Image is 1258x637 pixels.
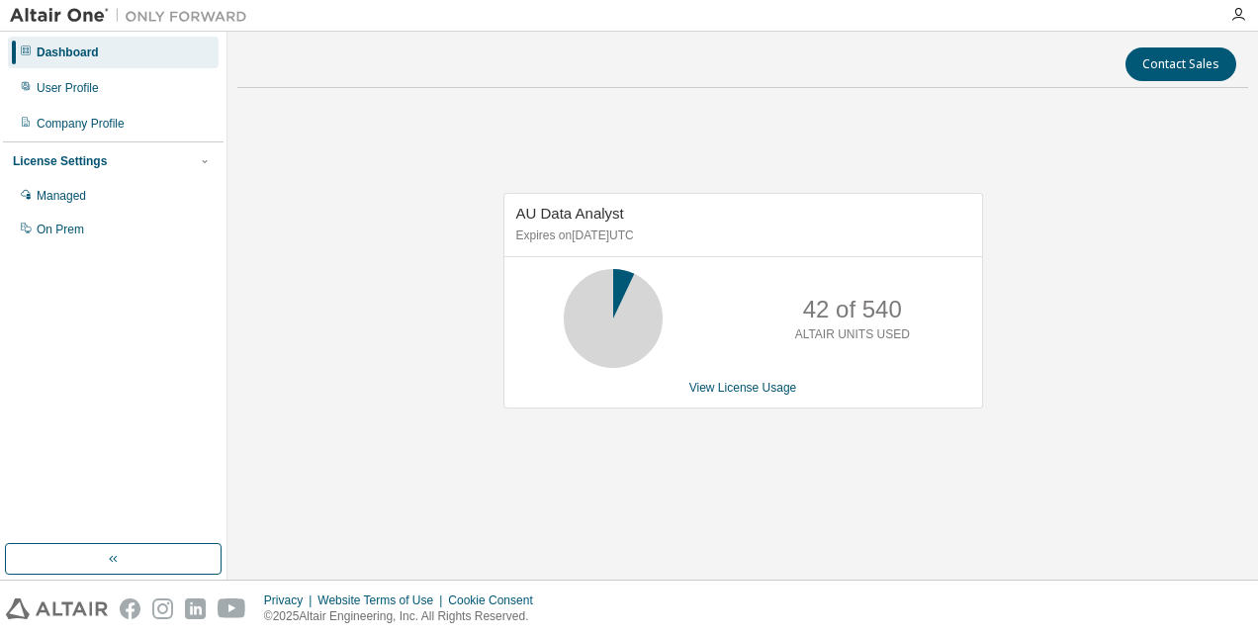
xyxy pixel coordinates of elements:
[37,45,99,60] div: Dashboard
[218,598,246,619] img: youtube.svg
[689,381,797,395] a: View License Usage
[317,592,448,608] div: Website Terms of Use
[37,222,84,237] div: On Prem
[120,598,140,619] img: facebook.svg
[516,205,624,222] span: AU Data Analyst
[37,80,99,96] div: User Profile
[448,592,544,608] div: Cookie Consent
[10,6,257,26] img: Altair One
[37,116,125,132] div: Company Profile
[13,153,107,169] div: License Settings
[6,598,108,619] img: altair_logo.svg
[516,227,965,244] p: Expires on [DATE] UTC
[803,293,902,326] p: 42 of 540
[37,188,86,204] div: Managed
[795,326,910,343] p: ALTAIR UNITS USED
[264,592,317,608] div: Privacy
[185,598,206,619] img: linkedin.svg
[1125,47,1236,81] button: Contact Sales
[264,608,545,625] p: © 2025 Altair Engineering, Inc. All Rights Reserved.
[152,598,173,619] img: instagram.svg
